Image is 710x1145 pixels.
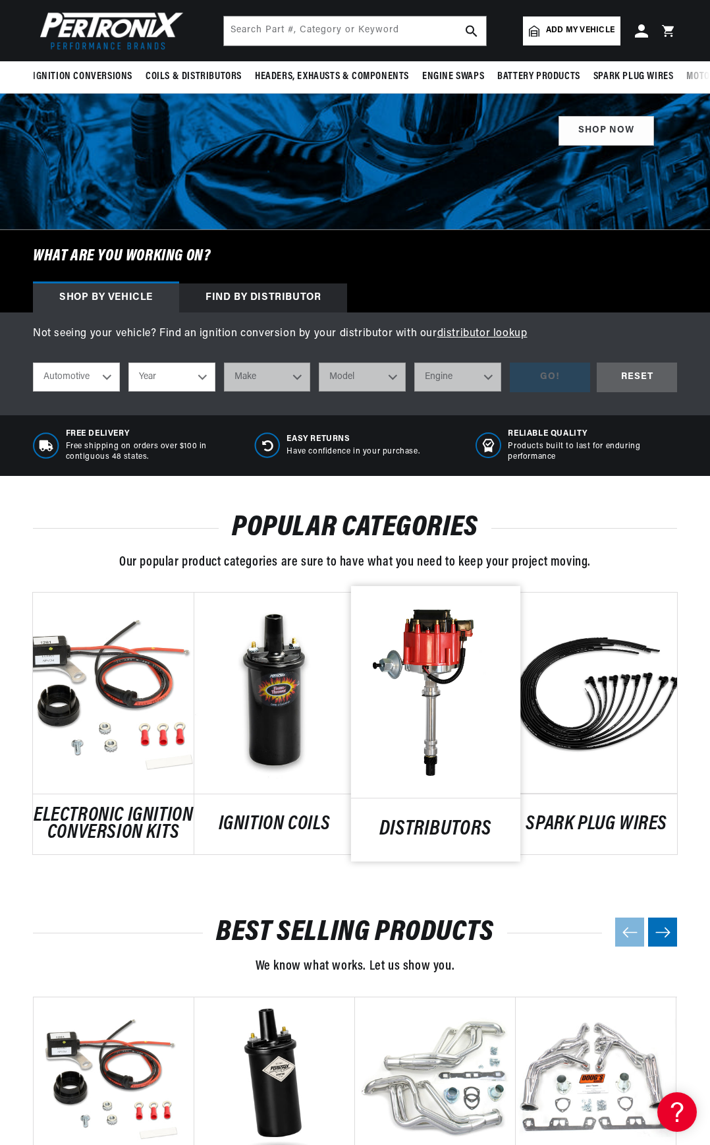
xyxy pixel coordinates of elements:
[33,61,139,92] summary: Ignition Conversions
[351,821,520,838] a: DISTRIBUTORS
[66,428,234,440] span: Free Delivery
[33,326,677,343] p: Not seeing your vehicle? Find an ignition conversion by your distributor with our
[422,70,484,84] span: Engine Swaps
[508,428,676,440] span: RELIABLE QUALITY
[139,61,248,92] summary: Coils & Distributors
[216,920,494,945] a: BEST SELLING PRODUCTS
[146,70,242,84] span: Coils & Distributors
[491,61,587,92] summary: Battery Products
[33,956,677,977] p: We know what works. Let us show you.
[33,807,194,841] a: ELECTRONIC IGNITION CONVERSION KITS
[615,918,644,947] button: Previous slide
[546,24,614,37] span: Add my vehicle
[319,363,406,392] select: Model
[516,816,678,833] a: SPARK PLUG WIRES
[224,16,486,45] input: Search Part #, Category or Keyword
[194,816,356,833] a: IGNITION COILS
[416,61,491,92] summary: Engine Swaps
[33,70,132,84] span: Ignition Conversions
[508,441,676,463] p: Products built to last for enduring performance
[587,61,680,92] summary: Spark Plug Wires
[287,434,420,445] span: Easy Returns
[33,363,120,392] select: Ride Type
[248,61,416,92] summary: Headers, Exhausts & Components
[66,441,234,463] p: Free shipping on orders over $100 in contiguous 48 states.
[224,363,311,392] select: Make
[437,328,528,339] a: distributor lookup
[33,8,184,53] img: Pertronix
[497,70,580,84] span: Battery Products
[597,363,677,392] div: RESET
[559,116,654,146] a: SHOP NOW
[179,283,347,312] div: Find by Distributor
[119,556,591,569] span: Our popular product categories are sure to have what you need to keep your project moving.
[457,16,486,45] button: search button
[128,363,215,392] select: Year
[287,446,420,457] p: Have confidence in your purchase.
[33,515,677,541] h2: POPULAR CATEGORIES
[414,363,501,392] select: Engine
[33,283,179,312] div: Shop by vehicle
[523,16,620,45] a: Add my vehicle
[648,918,677,947] button: Next slide
[593,70,674,84] span: Spark Plug Wires
[255,70,409,84] span: Headers, Exhausts & Components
